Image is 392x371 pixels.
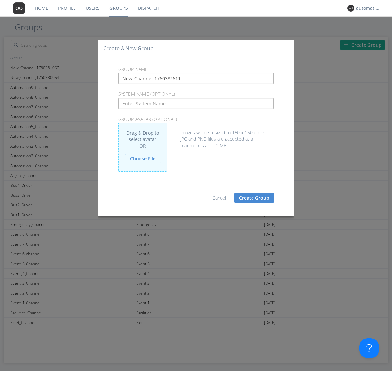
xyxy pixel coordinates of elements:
[118,123,274,149] div: Images will be resized to 150 x 150 pixels. JPG and PNG files are accepted at a maximum size of 2...
[13,2,25,14] img: 373638.png
[113,66,279,73] p: Group Name
[103,45,154,52] h4: Create a New Group
[125,154,160,163] a: Choose File
[118,73,274,84] input: Enter Group Name
[356,5,381,11] div: automation+dispatcher0014
[234,193,274,203] button: Create Group
[113,116,279,123] p: Group Avatar (optional)
[113,90,279,98] p: System Name (optional)
[118,123,167,172] div: Drag & Drop to select avatar
[347,5,354,12] img: 373638.png
[212,195,226,201] a: Cancel
[125,143,160,149] div: OR
[118,98,274,109] input: Enter System Name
